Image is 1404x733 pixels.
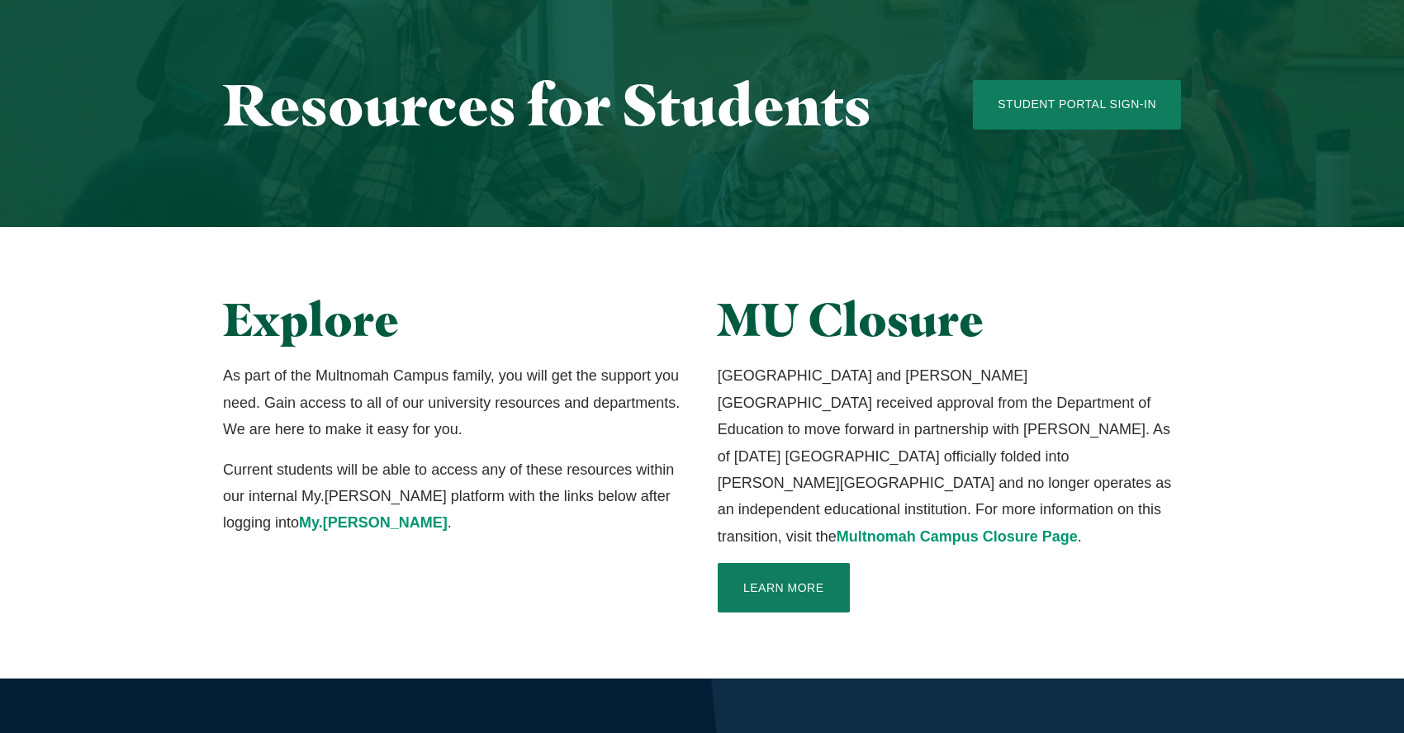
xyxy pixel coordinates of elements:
p: As part of the Multnomah Campus family, you will get the support you need. Gain access to all of ... [223,362,686,442]
p: Current students will be able to access any of these resources within our internal My.[PERSON_NAM... [223,456,686,537]
p: [GEOGRAPHIC_DATA] and [PERSON_NAME][GEOGRAPHIC_DATA] received approval from the Department of Edu... [718,362,1181,550]
h2: Explore [223,293,686,346]
h1: Resources for Students [223,73,907,136]
a: My.[PERSON_NAME] [299,514,448,531]
a: Student Portal Sign-In [973,80,1181,130]
h2: MU Closure [718,293,1181,346]
a: Learn More [718,563,850,612]
a: Multnomah Campus Closure Page [837,528,1078,545]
